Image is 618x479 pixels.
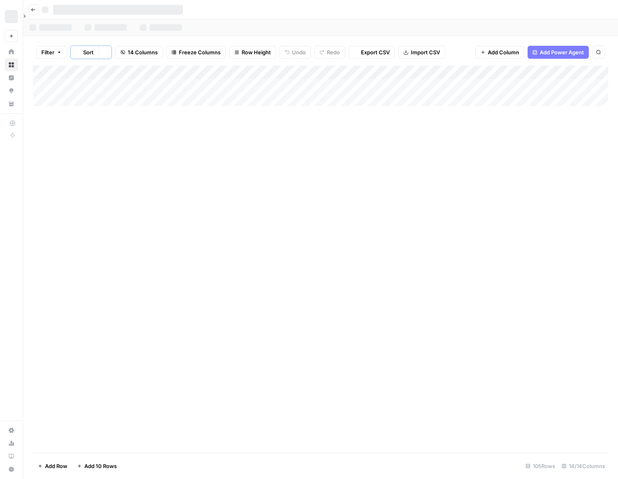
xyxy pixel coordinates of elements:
[5,463,18,476] button: Help + Support
[45,462,67,470] span: Add Row
[5,437,18,450] a: Usage
[411,48,440,56] span: Import CSV
[166,46,226,59] button: Freeze Columns
[84,462,117,470] span: Add 10 Rows
[348,46,395,59] button: Export CSV
[279,46,311,59] button: Undo
[115,46,163,59] button: 14 Columns
[5,58,18,71] a: Browse
[5,450,18,463] a: Learning Hub
[5,84,18,97] a: Opportunities
[5,71,18,84] a: Insights
[327,48,340,56] span: Redo
[5,424,18,437] a: Settings
[398,46,445,59] button: Import CSV
[179,48,221,56] span: Freeze Columns
[528,46,589,59] button: Add Power Agent
[72,460,122,473] button: Add 10 Rows
[242,48,271,56] span: Row Height
[41,48,54,56] span: Filter
[128,48,158,56] span: 14 Columns
[71,46,99,59] button: Sort
[540,48,584,56] span: Add Power Agent
[229,46,276,59] button: Row Height
[475,46,524,59] button: Add Column
[83,48,94,56] span: Sort
[488,48,519,56] span: Add Column
[5,97,18,110] a: Your Data
[314,46,345,59] button: Redo
[36,46,67,59] button: Filter
[558,460,608,473] div: 14/14 Columns
[5,45,18,58] a: Home
[522,460,558,473] div: 105 Rows
[33,460,72,473] button: Add Row
[292,48,306,56] span: Undo
[361,48,390,56] span: Export CSV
